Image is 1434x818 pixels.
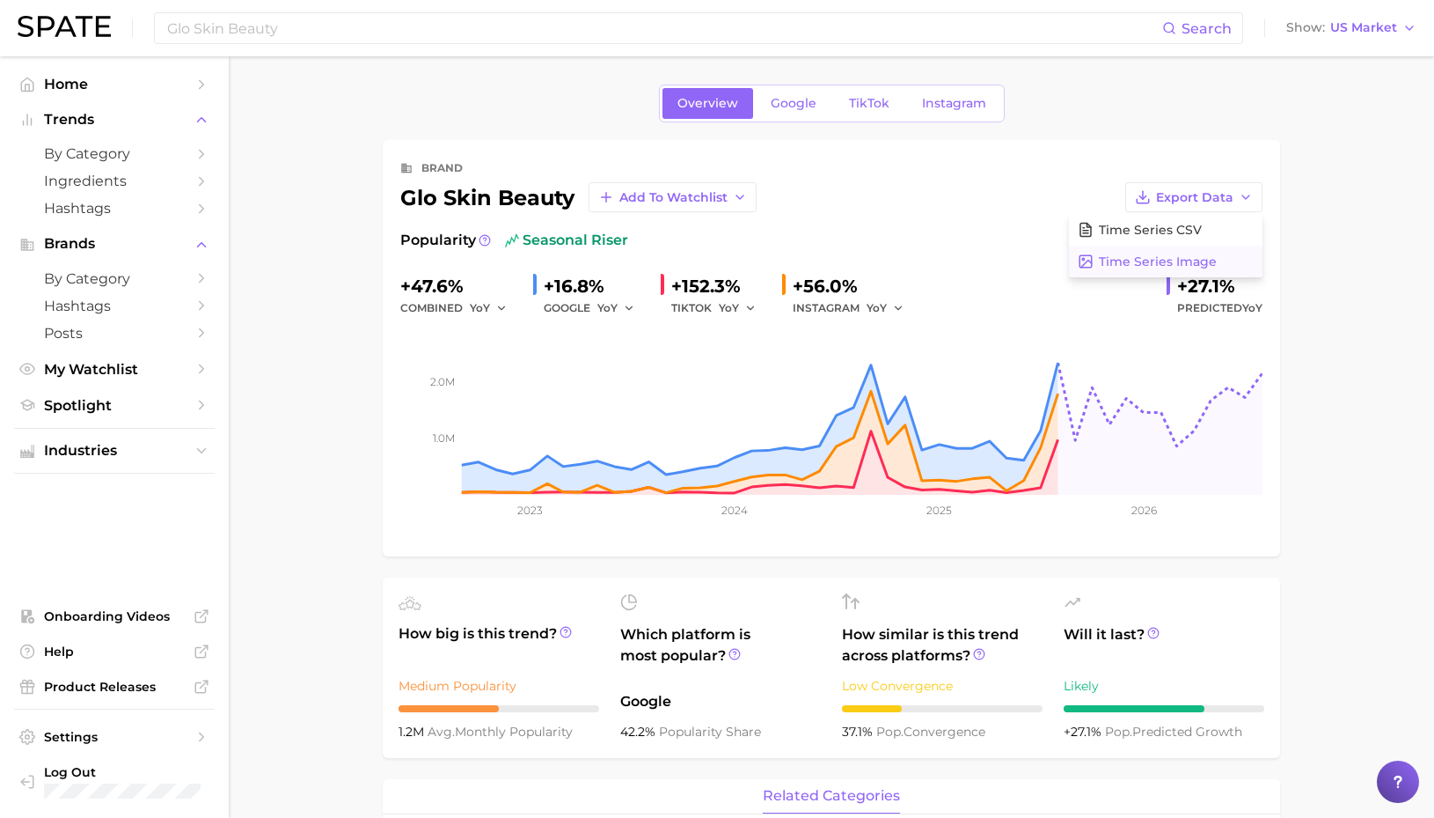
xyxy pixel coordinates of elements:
[14,603,215,630] a: Onboarding Videos
[544,272,647,300] div: +16.8%
[842,705,1043,712] div: 3 / 10
[597,298,635,319] button: YoY
[793,298,916,319] div: INSTAGRAM
[14,320,215,347] a: Posts
[14,107,215,133] button: Trends
[771,96,816,111] span: Google
[428,724,573,740] span: monthly popularity
[721,504,748,517] tspan: 2024
[1177,272,1262,300] div: +27.1%
[14,140,215,167] a: by Category
[14,392,215,419] a: Spotlight
[842,624,1043,667] span: How similar is this trend across platforms?
[597,300,618,315] span: YoY
[719,298,757,319] button: YoY
[1105,724,1242,740] span: predicted growth
[399,623,599,667] span: How big is this trend?
[1182,20,1232,37] span: Search
[421,158,463,179] div: brand
[1177,298,1262,319] span: Predicted
[1064,675,1264,696] div: Likely
[1099,223,1202,238] span: Time Series CSV
[1286,23,1325,33] span: Show
[400,230,476,251] span: Popularity
[44,76,185,92] span: Home
[44,764,201,780] span: Log Out
[619,190,728,205] span: Add to Watchlist
[14,265,215,292] a: by Category
[428,724,455,740] abbr: average
[544,298,647,319] div: GOOGLE
[659,724,761,740] span: popularity share
[907,88,1001,119] a: Instagram
[867,300,887,315] span: YoY
[926,504,952,517] tspan: 2025
[44,361,185,378] span: My Watchlist
[14,195,215,222] a: Hashtags
[14,167,215,195] a: Ingredients
[18,16,111,37] img: SPATE
[1105,724,1132,740] abbr: popularity index
[44,298,185,314] span: Hashtags
[677,96,738,111] span: Overview
[1330,23,1397,33] span: US Market
[849,96,889,111] span: TikTok
[1242,301,1262,314] span: YoY
[14,724,215,750] a: Settings
[842,724,876,740] span: 37.1%
[44,236,185,252] span: Brands
[1064,724,1105,740] span: +27.1%
[44,270,185,287] span: by Category
[922,96,986,111] span: Instagram
[620,691,821,712] span: Google
[44,608,185,624] span: Onboarding Videos
[399,675,599,696] div: Medium Popularity
[44,644,185,660] span: Help
[400,272,519,300] div: +47.6%
[399,705,599,712] div: 5 / 10
[470,298,508,319] button: YoY
[14,292,215,320] a: Hashtags
[14,438,215,464] button: Industries
[165,13,1162,43] input: Search here for a brand, industry, or ingredient
[400,298,519,319] div: combined
[399,724,428,740] span: 1.2m
[14,674,215,700] a: Product Releases
[793,272,916,300] div: +56.0%
[842,675,1043,696] div: Low Convergence
[867,298,904,319] button: YoY
[834,88,904,119] a: TikTok
[1156,190,1233,205] span: Export Data
[620,724,659,740] span: 42.2%
[14,70,215,98] a: Home
[44,200,185,217] span: Hashtags
[719,300,739,315] span: YoY
[662,88,753,119] a: Overview
[517,504,543,517] tspan: 2023
[1099,254,1217,269] span: Time Series Image
[763,788,900,804] span: related categories
[505,230,628,251] span: seasonal riser
[505,233,519,247] img: seasonal riser
[400,182,757,212] div: glo skin beauty
[1064,705,1264,712] div: 7 / 10
[671,298,768,319] div: TIKTOK
[44,112,185,128] span: Trends
[589,182,757,212] button: Add to Watchlist
[44,397,185,414] span: Spotlight
[44,173,185,189] span: Ingredients
[44,325,185,342] span: Posts
[14,231,215,257] button: Brands
[14,759,215,804] a: Log out. Currently logged in with e-mail christine@thedps.co.
[44,145,185,162] span: by Category
[44,443,185,459] span: Industries
[470,300,490,315] span: YoY
[876,724,985,740] span: convergence
[1125,182,1262,212] button: Export Data
[1064,624,1264,667] span: Will it last?
[671,272,768,300] div: +152.3%
[1069,214,1262,277] div: Export Data
[44,729,185,745] span: Settings
[1131,504,1157,517] tspan: 2026
[14,356,215,383] a: My Watchlist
